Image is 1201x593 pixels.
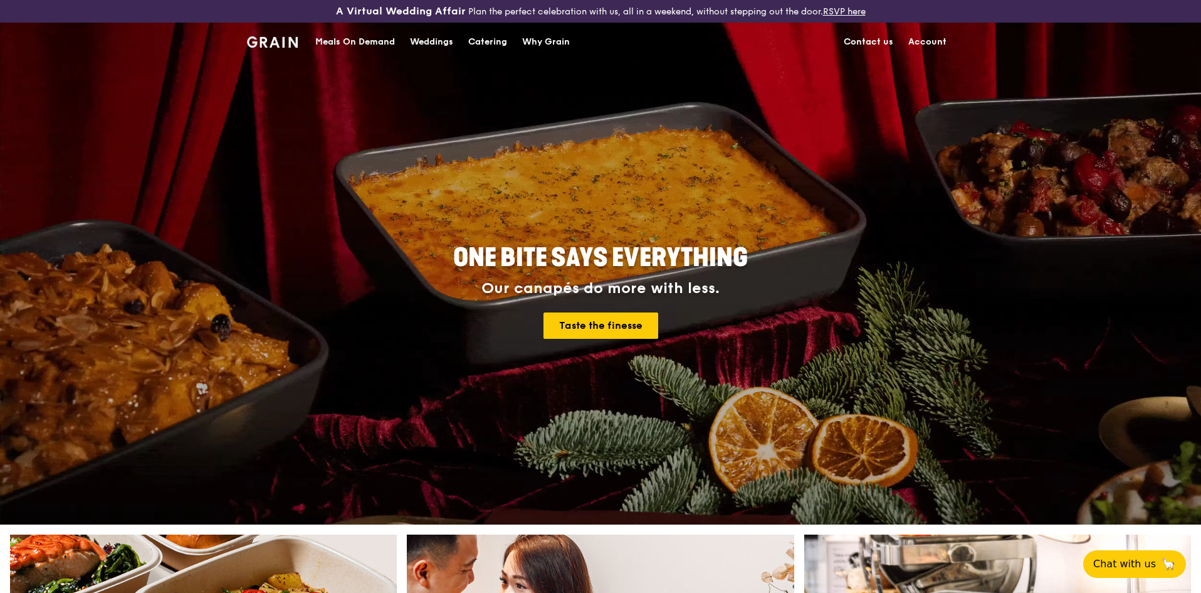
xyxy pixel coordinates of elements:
span: ONE BITE SAYS EVERYTHING [453,243,748,273]
a: Catering [461,23,515,61]
a: Weddings [402,23,461,61]
a: Taste the finesse [543,313,658,339]
button: Chat with us🦙 [1083,550,1186,578]
a: GrainGrain [247,22,298,60]
div: Weddings [410,23,453,61]
div: Meals On Demand [315,23,395,61]
div: Our canapés do more with less. [375,280,826,297]
img: Grain [247,36,298,48]
span: Chat with us [1093,557,1156,572]
div: Why Grain [522,23,570,61]
a: Contact us [836,23,901,61]
a: RSVP here [823,6,866,17]
div: Catering [468,23,507,61]
a: Why Grain [515,23,577,61]
a: Account [901,23,954,61]
h3: A Virtual Wedding Affair [336,5,466,18]
div: Plan the perfect celebration with us, all in a weekend, without stepping out the door. [239,5,962,18]
span: 🦙 [1161,557,1176,572]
